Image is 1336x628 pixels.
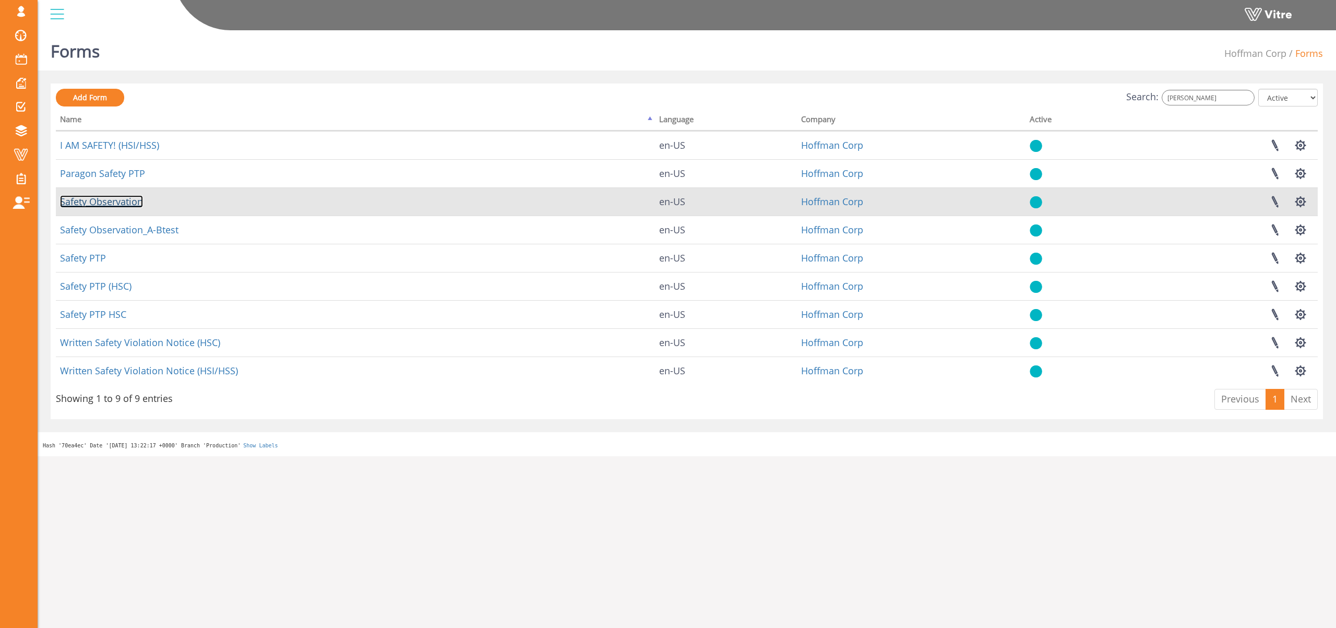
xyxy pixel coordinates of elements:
[801,336,863,349] a: Hoffman Corp
[801,280,863,292] a: Hoffman Corp
[1126,90,1255,105] label: Search:
[73,92,107,102] span: Add Form
[1224,47,1286,60] a: Hoffman Corp
[655,216,797,244] td: en-US
[801,195,863,208] a: Hoffman Corp
[1025,111,1123,131] th: Active
[1286,47,1323,61] li: Forms
[1030,365,1042,378] img: yes
[655,159,797,187] td: en-US
[801,167,863,180] a: Hoffman Corp
[60,167,145,180] a: Paragon Safety PTP
[801,308,863,321] a: Hoffman Corp
[801,223,863,236] a: Hoffman Corp
[1030,309,1042,322] img: yes
[243,443,278,448] a: Show Labels
[1266,389,1284,410] a: 1
[1214,389,1266,410] a: Previous
[1030,224,1042,237] img: yes
[1030,337,1042,350] img: yes
[801,364,863,377] a: Hoffman Corp
[1030,168,1042,181] img: yes
[801,252,863,264] a: Hoffman Corp
[56,89,124,106] a: Add Form
[1162,90,1255,105] input: Search:
[655,244,797,272] td: en-US
[655,131,797,159] td: en-US
[655,357,797,385] td: en-US
[60,364,238,377] a: Written Safety Violation Notice (HSI/HSS)
[1030,252,1042,265] img: yes
[60,195,143,208] a: Safety Observation
[801,139,863,151] a: Hoffman Corp
[60,308,126,321] a: Safety PTP HSC
[1030,196,1042,209] img: yes
[1284,389,1318,410] a: Next
[655,328,797,357] td: en-US
[655,111,797,131] th: Language
[56,111,655,131] th: Name: activate to sort column descending
[60,139,159,151] a: I AM SAFETY! (HSI/HSS)
[51,26,100,70] h1: Forms
[60,336,220,349] a: Written Safety Violation Notice (HSC)
[655,300,797,328] td: en-US
[1030,280,1042,293] img: yes
[60,252,106,264] a: Safety PTP
[60,280,132,292] a: Safety PTP (HSC)
[655,272,797,300] td: en-US
[56,388,173,406] div: Showing 1 to 9 of 9 entries
[60,223,178,236] a: Safety Observation_A-Btest
[655,187,797,216] td: en-US
[1030,139,1042,152] img: yes
[797,111,1026,131] th: Company
[43,443,241,448] span: Hash '70ea4ec' Date '[DATE] 13:22:17 +0000' Branch 'Production'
